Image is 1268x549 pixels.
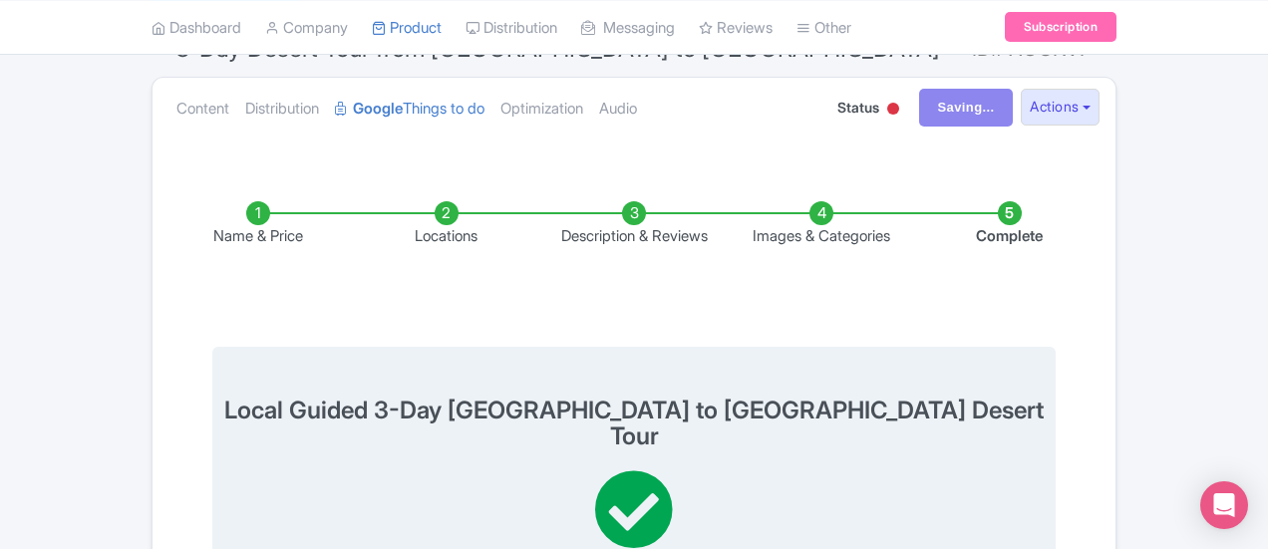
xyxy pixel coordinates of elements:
[1021,89,1100,126] button: Actions
[175,34,940,63] span: 3-Day Desert Tour from [GEOGRAPHIC_DATA] to [GEOGRAPHIC_DATA]
[1005,12,1116,42] a: Subscription
[919,89,1014,127] input: Saving...
[728,201,915,248] li: Images & Categories
[500,78,583,140] a: Optimization
[916,201,1104,248] li: Complete
[335,78,484,140] a: GoogleThings to do
[837,97,879,118] span: Status
[1200,481,1248,529] div: Open Intercom Messenger
[353,98,403,121] strong: Google
[164,201,352,248] li: Name & Price
[245,78,319,140] a: Distribution
[883,95,903,126] div: Inactive
[352,201,539,248] li: Locations
[540,201,728,248] li: Description & Reviews
[599,78,637,140] a: Audio
[176,78,229,140] a: Content
[223,398,1045,450] h3: Local Guided 3-Day [GEOGRAPHIC_DATA] to [GEOGRAPHIC_DATA] Desert Tour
